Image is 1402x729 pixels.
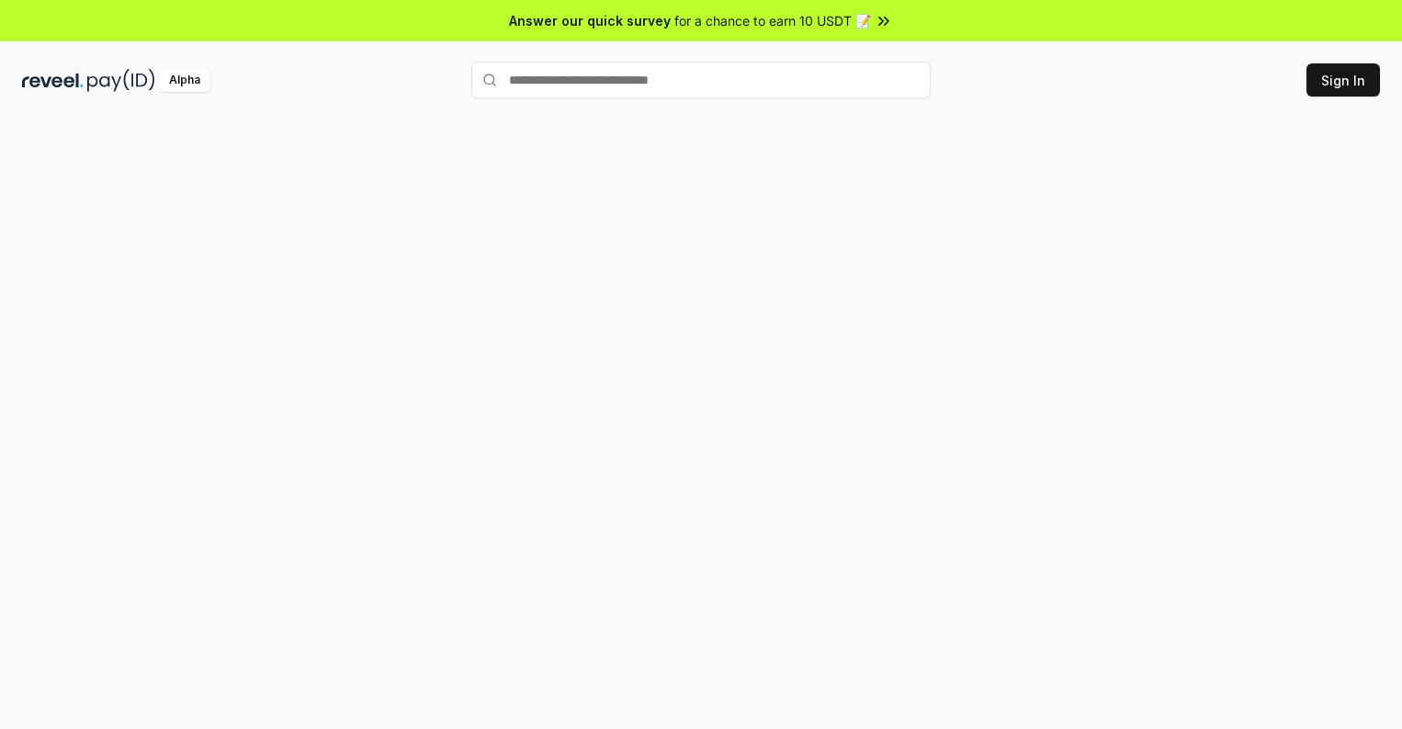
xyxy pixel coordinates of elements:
[22,69,84,92] img: reveel_dark
[87,69,155,92] img: pay_id
[509,11,671,30] span: Answer our quick survey
[1306,63,1380,97] button: Sign In
[674,11,871,30] span: for a chance to earn 10 USDT 📝
[159,69,210,92] div: Alpha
